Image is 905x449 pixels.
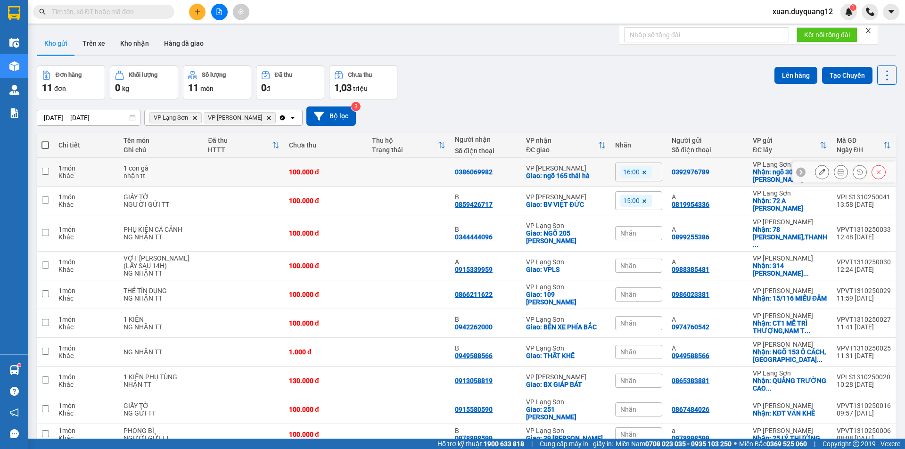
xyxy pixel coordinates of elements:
[154,114,188,122] span: VP Lạng Sơn
[817,356,823,363] span: ...
[58,193,114,201] div: 1 món
[39,8,46,15] span: search
[10,429,19,438] span: message
[123,254,198,269] div: VỢT PIC (LẤY SAU 14H)
[123,287,198,294] div: THẺ TÍN DỤNG
[18,364,21,367] sup: 1
[753,226,827,248] div: Nhận: 78 VƯƠNG THỪA VŨ,THANH XUÂN,HÀ NỘI
[753,341,827,348] div: VP [PERSON_NAME]
[289,168,362,176] div: 100.000 đ
[526,201,606,208] div: Giao: BV VIỆT ĐỨC
[672,434,709,442] div: 0978898599
[204,112,276,123] span: VP Minh Khai, close by backspace
[58,201,114,208] div: Khác
[540,439,613,449] span: Cung cấp máy in - giấy in:
[233,4,249,20] button: aim
[122,85,129,92] span: kg
[526,164,606,172] div: VP [PERSON_NAME]
[739,439,807,449] span: Miền Bắc
[620,291,636,298] span: Nhãn
[289,197,362,204] div: 100.000 đ
[455,233,493,241] div: 0344444096
[797,27,857,42] button: Kết nối tổng đài
[672,344,743,352] div: A
[753,348,827,363] div: Nhận: NGÕ 153 Ô CÁCH,VIỆT HƯNG,LONG BIÊN,HÀ NỘI
[266,85,270,92] span: đ
[526,373,606,381] div: VP [PERSON_NAME]
[753,137,820,144] div: VP gửi
[455,427,517,434] div: B
[526,398,606,406] div: VP Lạng Sơn
[455,266,493,273] div: 0915339959
[123,233,198,241] div: NG NHẬN TT
[753,254,827,262] div: VP [PERSON_NAME]
[203,133,284,158] th: Toggle SortBy
[455,193,517,201] div: B
[455,168,493,176] div: 0386069982
[9,61,19,71] img: warehouse-icon
[289,377,362,384] div: 130.000 đ
[58,266,114,273] div: Khác
[672,323,709,331] div: 0974760542
[837,233,891,241] div: 12:48 [DATE]
[837,258,891,266] div: VPVT1310250030
[202,72,226,78] div: Số lượng
[672,266,709,273] div: 0988385481
[58,172,114,180] div: Khác
[531,439,533,449] span: |
[54,85,66,92] span: đơn
[837,434,891,442] div: 08:08 [DATE]
[123,146,198,154] div: Ghi chú
[753,146,820,154] div: ĐC lấy
[672,377,709,384] div: 0865383881
[672,258,743,266] div: A
[208,146,272,154] div: HTTT
[208,137,272,144] div: Đã thu
[765,6,840,17] span: xuan.duyquang12
[289,262,362,269] div: 100.000 đ
[526,258,606,266] div: VP Lạng Sơn
[58,164,114,172] div: 1 món
[526,172,606,180] div: Giao: ngõ 165 thái hà
[455,316,517,323] div: B
[851,4,855,11] span: 1
[123,137,198,144] div: Tên món
[123,226,198,233] div: PHỤ KIỆN CÁ CẢNH
[526,193,606,201] div: VP [PERSON_NAME]
[455,352,493,359] div: 0949588566
[753,189,827,197] div: VP Lạng Sơn
[123,434,198,442] div: NGƯỜI GỬI TT
[455,323,493,331] div: 0942262000
[58,352,114,359] div: Khác
[526,344,606,352] div: VP Lạng Sơn
[8,6,20,20] img: logo-vxr
[353,85,368,92] span: triệu
[289,406,362,413] div: 100.000 đ
[58,323,114,331] div: Khác
[367,133,450,158] th: Toggle SortBy
[75,32,113,55] button: Trên xe
[672,427,743,434] div: a
[672,168,709,176] div: 0392976789
[238,8,244,15] span: aim
[123,427,198,434] div: PHONG BÌ
[200,85,214,92] span: món
[58,434,114,442] div: Khác
[837,294,891,302] div: 11:59 [DATE]
[58,258,114,266] div: 1 món
[113,32,156,55] button: Kho nhận
[455,201,493,208] div: 0859426717
[526,434,606,442] div: Giao: 39 LÊ LỢI
[278,113,279,122] input: Selected VP Lạng Sơn, VP Minh Khai.
[845,8,853,16] img: icon-new-feature
[837,316,891,323] div: VPVT1310250027
[37,65,105,99] button: Đơn hàng11đơn
[526,283,606,291] div: VP Lạng Sơn
[9,108,19,118] img: solution-icon
[672,137,743,144] div: Người gửi
[672,291,709,298] div: 0986023381
[850,4,856,11] sup: 1
[289,348,362,356] div: 1.000 đ
[123,402,198,409] div: GIẤY TỜ
[123,269,198,277] div: NG NHẬN TT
